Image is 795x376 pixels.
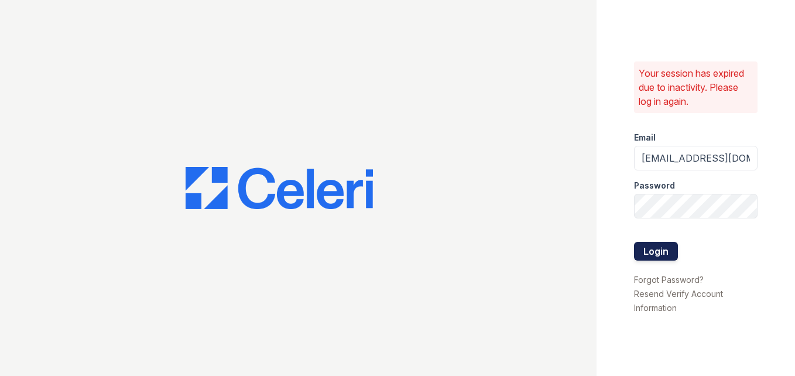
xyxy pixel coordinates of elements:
a: Resend Verify Account Information [634,289,723,313]
label: Password [634,180,675,192]
a: Forgot Password? [634,275,704,285]
img: CE_Logo_Blue-a8612792a0a2168367f1c8372b55b34899dd931a85d93a1a3d3e32e68fde9ad4.png [186,167,373,209]
p: Your session has expired due to inactivity. Please log in again. [639,66,753,108]
label: Email [634,132,656,143]
button: Login [634,242,678,261]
